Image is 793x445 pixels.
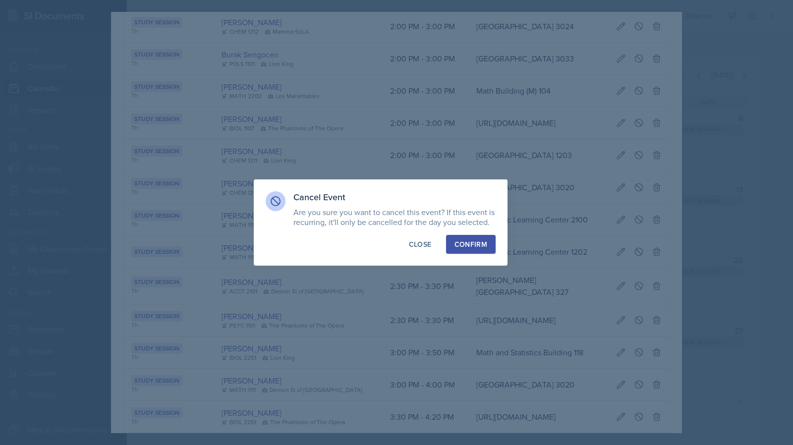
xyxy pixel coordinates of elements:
button: Confirm [446,235,496,254]
div: Confirm [454,239,487,249]
p: Are you sure you want to cancel this event? If this event is recurring, it'll only be cancelled f... [293,207,496,227]
h3: Cancel Event [293,191,496,203]
button: Close [400,235,440,254]
div: Close [409,239,432,249]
